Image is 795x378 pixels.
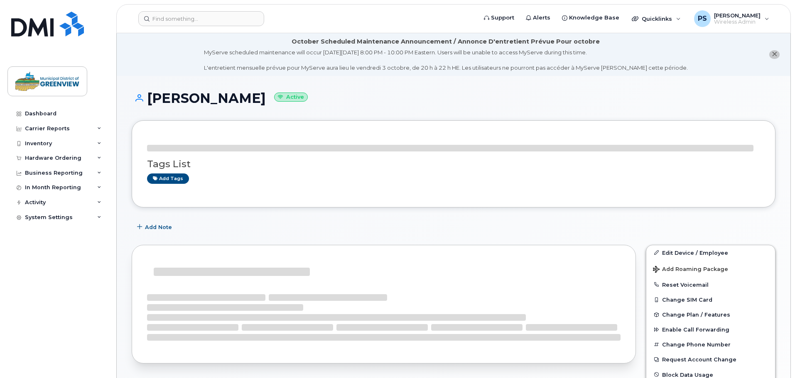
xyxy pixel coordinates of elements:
[646,307,775,322] button: Change Plan / Features
[204,49,688,72] div: MyServe scheduled maintenance will occur [DATE][DATE] 8:00 PM - 10:00 PM Eastern. Users will be u...
[646,260,775,277] button: Add Roaming Package
[646,322,775,337] button: Enable Call Forwarding
[646,337,775,352] button: Change Phone Number
[646,352,775,367] button: Request Account Change
[653,266,728,274] span: Add Roaming Package
[147,159,760,169] h3: Tags List
[145,223,172,231] span: Add Note
[132,91,775,105] h1: [PERSON_NAME]
[292,37,600,46] div: October Scheduled Maintenance Announcement / Annonce D'entretient Prévue Pour octobre
[646,245,775,260] a: Edit Device / Employee
[769,50,780,59] button: close notification
[646,277,775,292] button: Reset Voicemail
[132,220,179,235] button: Add Note
[274,93,308,102] small: Active
[662,312,730,318] span: Change Plan / Features
[147,173,189,184] a: Add tags
[646,292,775,307] button: Change SIM Card
[662,327,729,333] span: Enable Call Forwarding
